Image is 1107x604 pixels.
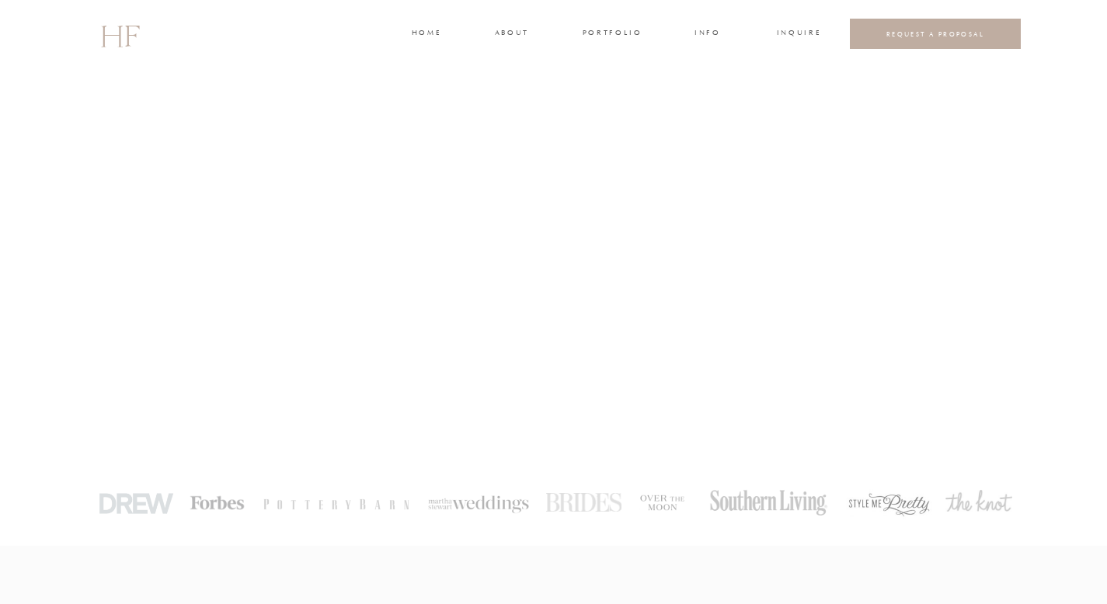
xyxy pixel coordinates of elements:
a: HF [100,12,139,57]
a: REQUEST A PROPOSAL [862,30,1009,38]
a: home [412,27,440,41]
a: portfolio [583,27,641,41]
a: about [495,27,527,41]
a: INQUIRE [777,27,819,41]
a: INFO [694,27,722,41]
